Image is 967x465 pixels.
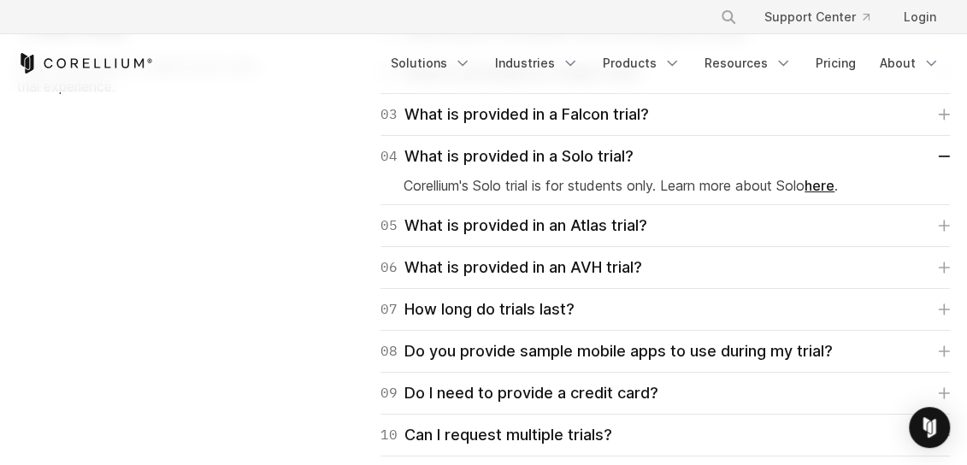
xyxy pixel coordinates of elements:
[694,48,802,79] a: Resources
[380,339,950,363] a: 08Do you provide sample mobile apps to use during my trial?
[593,48,691,79] a: Products
[485,48,589,79] a: Industries
[380,381,398,405] span: 09
[380,103,649,127] div: What is provided in a Falcon trial?
[380,214,950,238] a: 05What is provided in an Atlas trial?
[890,2,950,32] a: Login
[380,214,647,238] div: What is provided in an Atlas trial?
[380,423,950,447] a: 10Can I request multiple trials?
[380,339,398,363] span: 08
[380,144,634,168] div: What is provided in a Solo trial?
[380,144,950,168] a: 04What is provided in a Solo trial?
[380,214,398,238] span: 05
[17,53,153,74] a: Corellium Home
[751,2,883,32] a: Support Center
[380,256,642,280] div: What is provided in an AVH trial?
[380,48,481,79] a: Solutions
[380,381,950,405] a: 09Do I need to provide a credit card?
[909,407,950,448] div: Open Intercom Messenger
[870,48,950,79] a: About
[380,297,398,321] span: 07
[380,423,398,447] span: 10
[380,297,950,321] a: 07How long do trials last?
[805,48,866,79] a: Pricing
[380,103,398,127] span: 03
[380,48,950,79] div: Navigation Menu
[699,2,950,32] div: Navigation Menu
[380,256,398,280] span: 06
[805,177,834,194] a: here
[380,144,398,168] span: 04
[713,2,744,32] button: Search
[380,423,612,447] div: Can I request multiple trials?
[380,339,833,363] div: Do you provide sample mobile apps to use during my trial?
[380,103,950,127] a: 03What is provided in a Falcon trial?
[380,381,658,405] div: Do I need to provide a credit card?
[380,256,950,280] a: 06What is provided in an AVH trial?
[404,175,927,196] p: Corellium's Solo trial is for students only. Learn more about Solo .
[380,297,575,321] div: How long do trials last?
